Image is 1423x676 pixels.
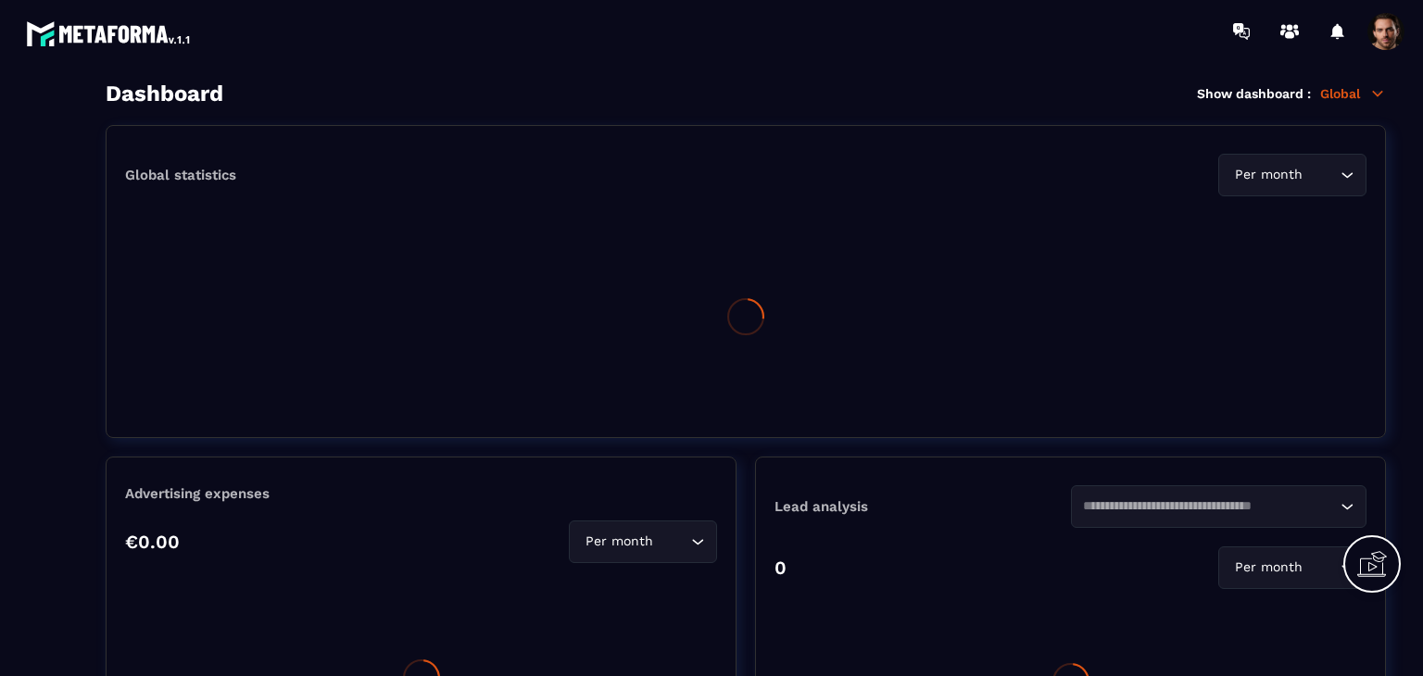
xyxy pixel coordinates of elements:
input: Search for option [1083,496,1337,517]
img: logo [26,17,193,50]
input: Search for option [1306,557,1336,578]
h3: Dashboard [106,81,223,106]
p: Global [1320,85,1386,102]
span: Per month [1230,165,1306,185]
p: Show dashboard : [1197,86,1311,101]
p: 0 [774,557,787,579]
div: Search for option [569,520,717,563]
span: Per month [1230,557,1306,578]
span: Per month [581,532,657,552]
div: Search for option [1218,546,1366,589]
p: €0.00 [125,531,180,553]
p: Global statistics [125,167,236,183]
input: Search for option [1306,165,1336,185]
p: Advertising expenses [125,485,717,502]
div: Search for option [1218,154,1366,196]
p: Lead analysis [774,498,1071,515]
div: Search for option [1071,485,1367,528]
input: Search for option [657,532,686,552]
